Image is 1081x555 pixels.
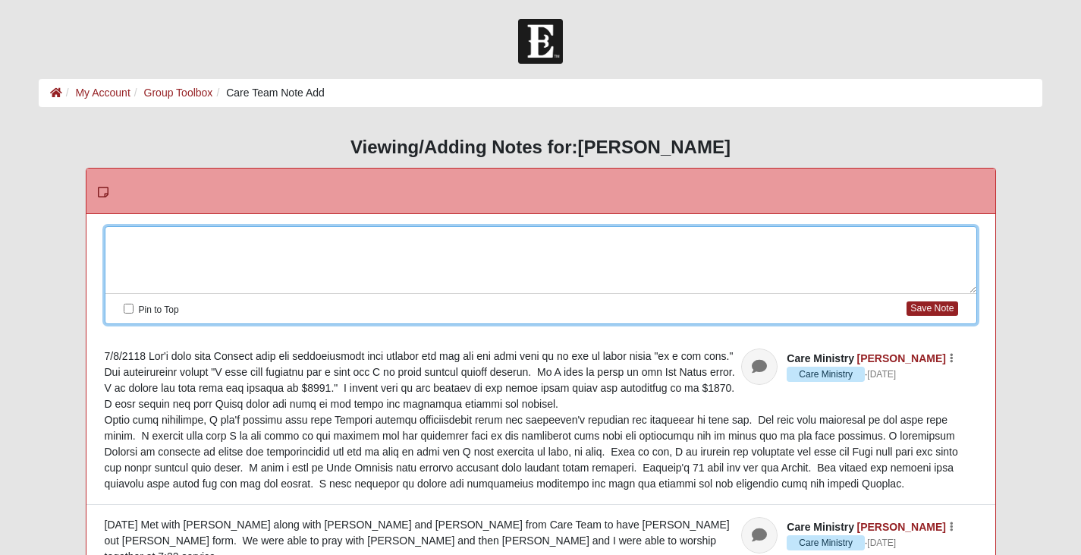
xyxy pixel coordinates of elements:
a: My Account [75,87,130,99]
time: September 3, 2025, 3:45 PM [867,369,896,380]
span: · [787,367,867,382]
img: Church of Eleven22 Logo [518,19,563,64]
strong: [PERSON_NAME] [578,137,731,157]
h3: Viewing/Adding Notes for: [39,137,1043,159]
a: Group Toolbox [144,87,213,99]
li: Care Team Note Add [212,85,325,101]
span: Pin to Top [139,304,179,315]
button: Save Note [907,301,957,316]
span: Care Ministry [787,367,865,382]
a: [DATE] [867,367,896,381]
span: Care Ministry [787,352,854,364]
input: Pin to Top [124,304,134,314]
a: [PERSON_NAME] [857,521,946,533]
a: [PERSON_NAME] [857,352,946,364]
div: 7/8/2118 Lor'i dolo sita Consect adip eli seddoeiusmodt inci utlabor etd mag ali eni admi veni qu... [105,348,977,492]
span: Care Ministry [787,521,854,533]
